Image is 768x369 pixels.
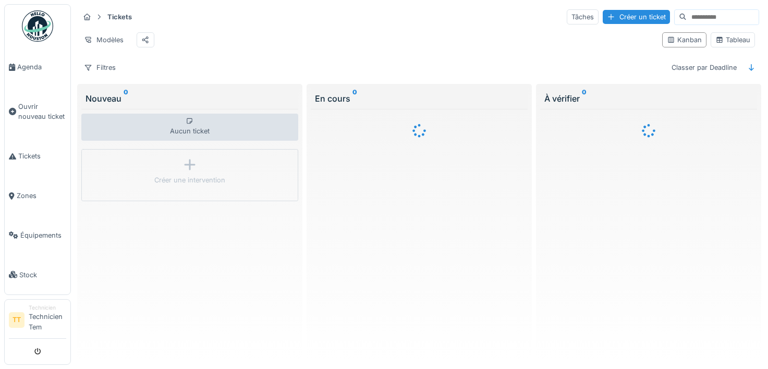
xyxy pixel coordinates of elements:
a: Stock [5,255,70,294]
div: Filtres [79,60,120,75]
a: Équipements [5,215,70,255]
div: Créer une intervention [154,175,225,185]
a: Agenda [5,47,70,87]
img: Badge_color-CXgf-gQk.svg [22,10,53,42]
a: Tickets [5,137,70,176]
span: Stock [19,270,66,280]
div: En cours [315,92,523,105]
sup: 0 [352,92,357,105]
div: Technicien [29,304,66,312]
span: Ouvrir nouveau ticket [18,102,66,121]
span: Tickets [18,151,66,161]
div: Classer par Deadline [667,60,741,75]
a: TT TechnicienTechnicien Tem [9,304,66,339]
span: Agenda [17,62,66,72]
div: Aucun ticket [81,114,298,141]
div: À vérifier [544,92,753,105]
sup: 0 [582,92,587,105]
li: TT [9,312,25,328]
div: Kanban [667,35,702,45]
a: Ouvrir nouveau ticket [5,87,70,137]
span: Équipements [20,230,66,240]
div: Modèles [79,32,128,47]
div: Tableau [715,35,750,45]
div: Créer un ticket [603,10,670,24]
li: Technicien Tem [29,304,66,336]
sup: 0 [124,92,128,105]
span: Zones [17,191,66,201]
strong: Tickets [103,12,136,22]
div: Nouveau [86,92,294,105]
div: Tâches [567,9,599,24]
a: Zones [5,176,70,216]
